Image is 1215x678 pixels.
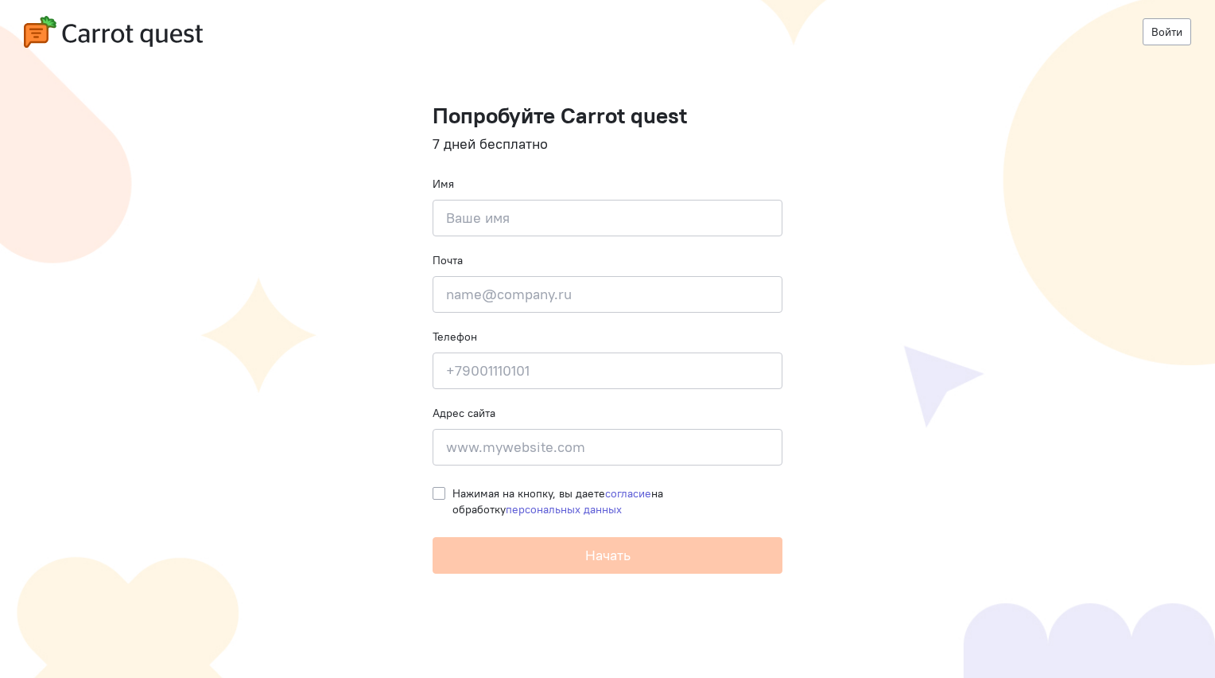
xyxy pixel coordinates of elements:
span: Начать [585,546,631,564]
img: carrot-quest-logo.svg [24,16,203,48]
h1: Попробуйте Carrot quest [433,103,782,128]
input: www.mywebsite.com [433,429,782,466]
button: Начать [433,537,782,574]
h4: 7 дней бесплатно [433,136,782,152]
a: персональных данных [506,502,622,516]
input: Ваше имя [433,200,782,236]
a: согласие [605,486,651,501]
a: Войти [1143,18,1191,45]
label: Телефон [433,329,477,345]
label: Адрес сайта [433,405,495,421]
input: +79001110101 [433,353,782,389]
label: Имя [433,176,454,192]
input: name@company.ru [433,276,782,313]
span: Нажимая на кнопку, вы даете на обработку [452,486,663,516]
label: Почта [433,252,463,268]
